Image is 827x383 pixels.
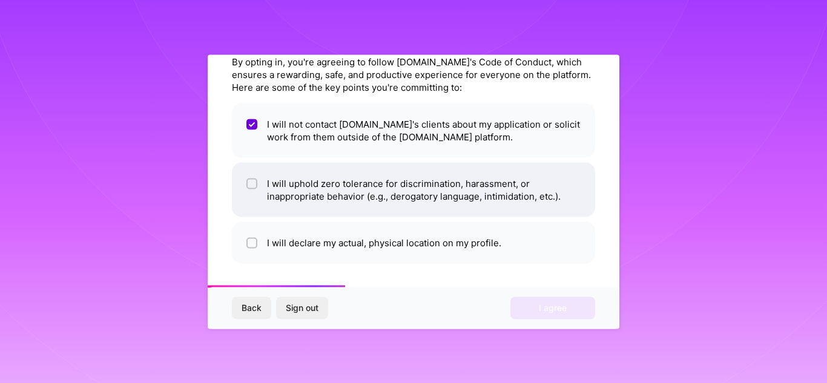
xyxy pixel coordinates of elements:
[286,302,318,314] span: Sign out
[276,297,328,319] button: Sign out
[232,162,595,217] li: I will uphold zero tolerance for discrimination, harassment, or inappropriate behavior (e.g., der...
[232,221,595,263] li: I will declare my actual, physical location on my profile.
[242,302,262,314] span: Back
[232,297,271,319] button: Back
[232,55,595,93] div: By opting in, you're agreeing to follow [DOMAIN_NAME]'s Code of Conduct, which ensures a rewardin...
[232,103,595,157] li: I will not contact [DOMAIN_NAME]'s clients about my application or solicit work from them outside...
